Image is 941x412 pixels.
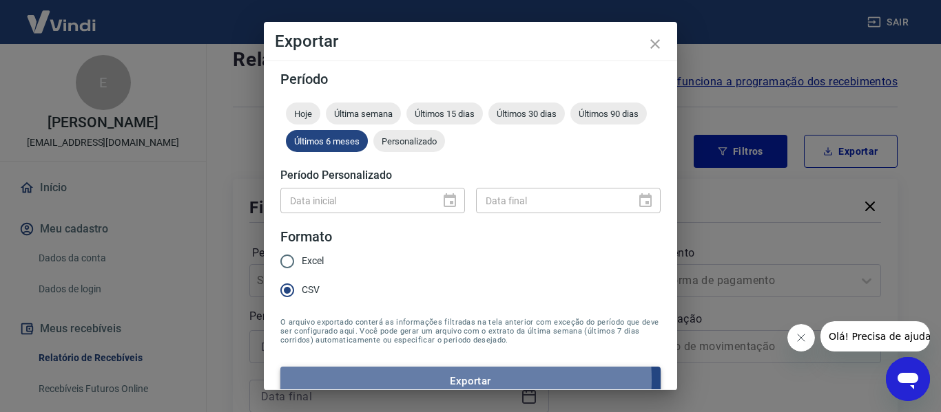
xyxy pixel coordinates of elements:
input: DD/MM/YYYY [476,188,626,213]
span: Hoje [286,109,320,119]
span: O arquivo exportado conterá as informações filtradas na tela anterior com exceção do período que ... [280,318,661,345]
span: Últimos 6 meses [286,136,368,147]
div: Últimos 30 dias [488,102,565,124]
iframe: Botão para abrir a janela de mensagens [886,357,930,401]
h5: Período [280,72,661,86]
div: Hoje [286,102,320,124]
span: Últimos 15 dias [406,109,483,119]
div: Última semana [326,102,401,124]
legend: Formato [280,227,332,247]
div: Personalizado [373,130,445,152]
div: Últimos 15 dias [406,102,483,124]
input: DD/MM/YYYY [280,188,431,213]
span: Últimos 30 dias [488,109,565,119]
span: Olá! Precisa de ajuda? [8,10,116,21]
span: Personalizado [373,136,445,147]
span: Excel [302,254,324,268]
span: Última semana [326,109,401,119]
h4: Exportar [275,33,666,50]
span: CSV [302,283,320,297]
div: Últimos 90 dias [570,102,647,124]
h5: Período Personalizado [280,169,661,182]
iframe: Fechar mensagem [787,324,815,351]
button: close [639,28,672,61]
div: Últimos 6 meses [286,130,368,152]
button: Exportar [280,367,661,395]
span: Últimos 90 dias [570,109,647,119]
iframe: Mensagem da empresa [820,321,930,351]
